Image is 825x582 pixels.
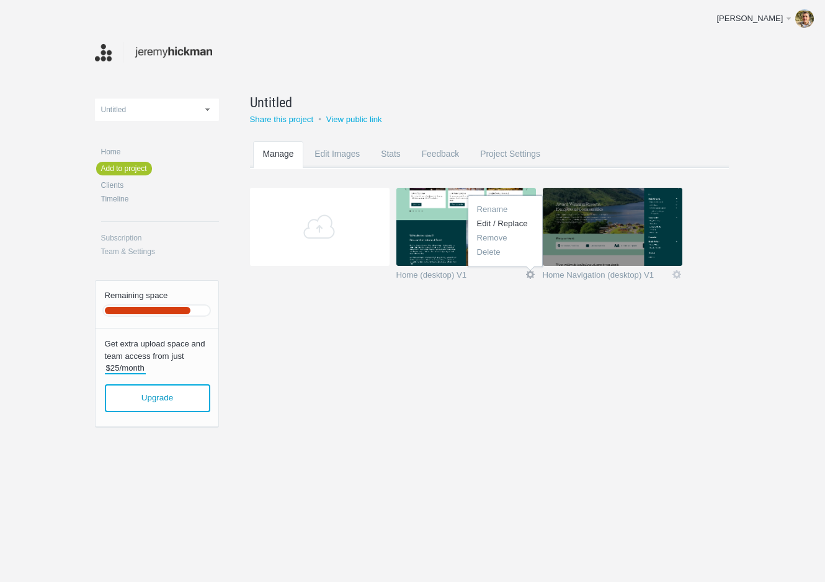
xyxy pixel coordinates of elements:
[250,92,292,112] span: Untitled
[543,271,671,283] a: Home Navigation (desktop) V1
[95,280,219,428] a: Remaining space Get extra upload space and team access from just$25/month Upgrade
[101,195,219,203] a: Timeline
[101,248,219,255] a: Team & Settings
[318,115,321,124] small: •
[707,6,819,31] a: [PERSON_NAME]
[543,188,682,266] img: Home - navigation (desktop) v1.jpg
[412,141,470,190] a: Feedback
[371,141,410,190] a: Stats
[253,141,304,190] a: Manage
[671,269,682,280] a: Edit
[396,188,536,266] img: Home (desktop) v1.jpg
[104,306,210,315] div: Remaining space in your account
[468,231,543,245] a: Remove
[105,384,210,412] span: View available plans
[96,162,152,175] a: Add to project
[716,12,784,25] div: [PERSON_NAME]
[250,115,314,124] a: Share this project
[105,364,146,374] strong: $25/month
[326,115,382,124] a: View public link
[96,328,218,375] p: Get extra upload space and team access from just
[95,40,213,64] img: jeremyhickman-logo_20211012012317.png
[468,245,543,259] a: Delete
[101,182,219,189] a: Clients
[305,141,370,190] a: Edit Images
[470,141,550,190] a: Project Settings
[96,291,218,299] h1: Upload space remaining in your account
[795,9,814,28] img: b519333ec108e72885a1c333a6030d69
[468,216,543,231] a: Edit / Replace
[468,202,543,216] a: Rename
[101,234,219,242] a: Subscription
[101,105,127,114] span: Untitled
[396,271,525,283] a: Home (desktop) V1
[250,92,706,112] a: Untitled
[250,188,390,266] a: Add
[101,148,219,156] a: Home
[525,269,536,280] a: Edit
